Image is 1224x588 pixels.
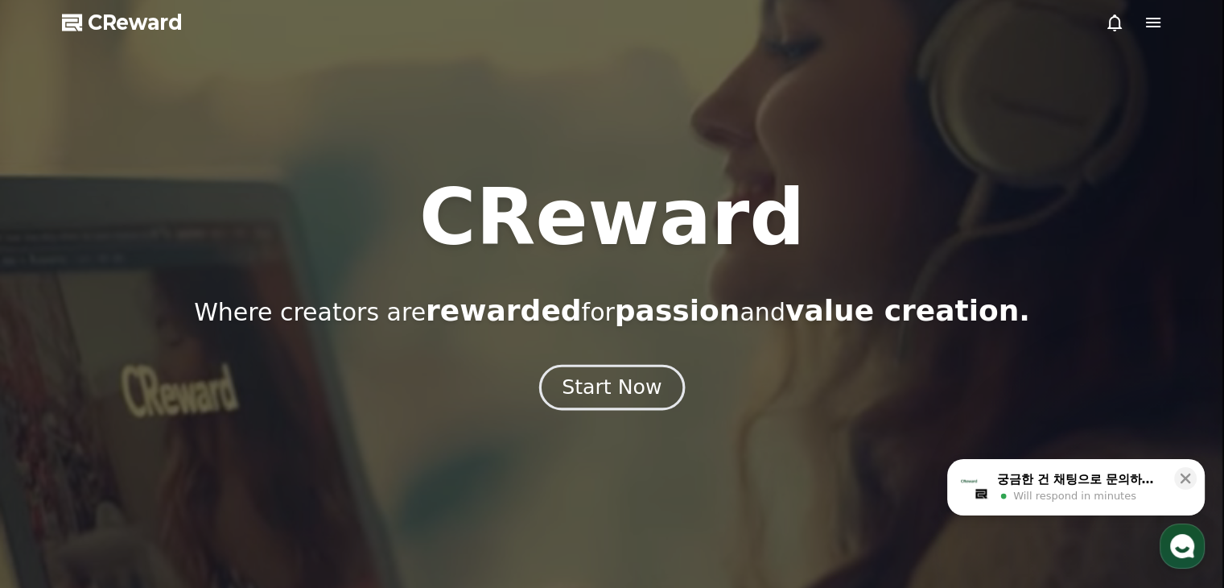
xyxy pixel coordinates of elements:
span: Settings [238,478,278,491]
a: CReward [62,10,183,35]
a: Start Now [542,382,682,397]
a: Settings [208,454,309,495]
span: CReward [88,10,183,35]
span: rewarded [426,294,581,327]
button: Start Now [539,365,685,411]
span: Messages [134,479,181,492]
a: Home [5,454,106,495]
h1: CReward [419,179,805,256]
span: Home [41,478,69,491]
p: Where creators are for and [194,295,1030,327]
span: value creation. [785,294,1030,327]
div: Start Now [562,374,661,401]
span: passion [615,294,740,327]
a: Messages [106,454,208,495]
